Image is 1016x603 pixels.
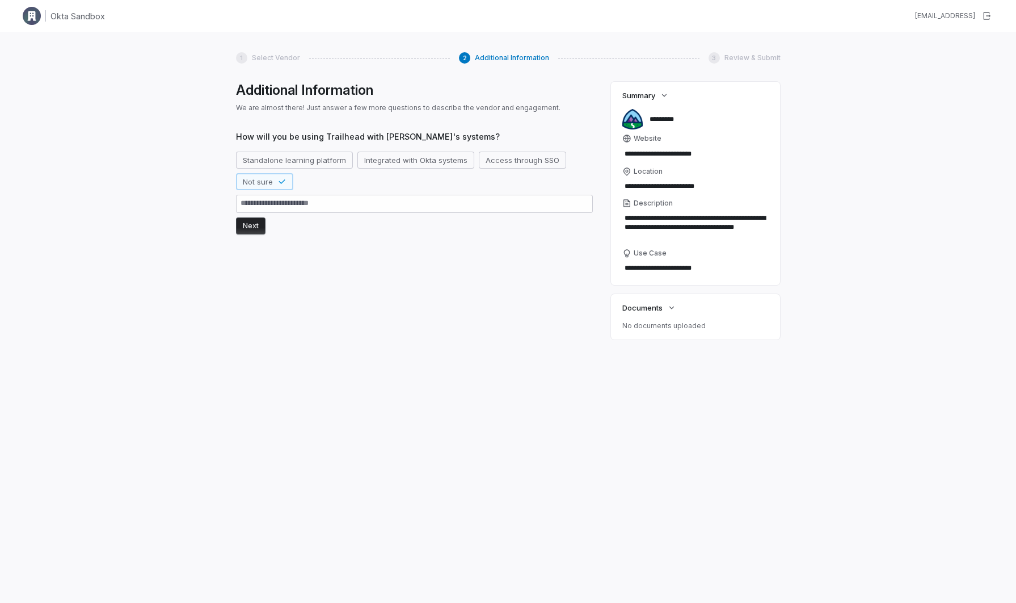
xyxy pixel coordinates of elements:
span: Location [634,167,663,176]
button: Standalone learning platform [236,152,353,169]
span: Use Case [634,249,667,258]
h1: Okta Sandbox [50,10,105,22]
span: How will you be using Trailhead with [PERSON_NAME]'s systems? [236,131,593,143]
span: Website [634,134,661,143]
button: Next [236,217,265,235]
p: We are almost there! Just answer a few more questions to describe the vendor and engagement. [236,103,593,112]
img: Clerk Logo [23,7,41,25]
span: Select Vendor [252,53,300,62]
button: Summary [619,85,672,106]
span: Summary [622,90,655,101]
textarea: Description [622,210,769,244]
input: Website [622,146,750,162]
h1: Additional Information [236,82,593,99]
div: 1 [236,52,247,64]
div: 2 [459,52,470,64]
div: 3 [709,52,720,64]
button: Access through SSO [479,152,566,169]
span: Description [634,199,673,208]
button: Integrated with Okta systems [357,152,474,169]
span: Documents [622,303,663,313]
span: Review & Submit [724,53,781,62]
button: Not sure [236,173,293,190]
button: Documents [619,298,680,318]
p: No documents uploaded [622,321,769,330]
div: [EMAIL_ADDRESS] [915,11,975,20]
textarea: Use Case [622,260,769,276]
input: Location [622,178,769,194]
span: Additional Information [475,53,549,62]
